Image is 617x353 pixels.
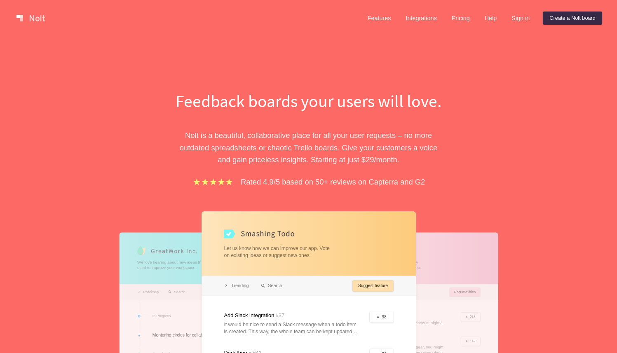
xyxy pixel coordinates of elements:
a: Help [478,12,504,25]
p: Rated 4.9/5 based on 50+ reviews on Capterra and G2 [241,176,425,188]
a: Integrations [399,12,443,25]
a: Pricing [445,12,476,25]
a: Sign in [505,12,536,25]
p: Nolt is a beautiful, collaborative place for all your user requests – no more outdated spreadshee... [167,129,451,166]
h1: Feedback boards your users will love. [167,89,451,113]
img: stars.b067e34983.png [192,177,234,187]
a: Features [361,12,398,25]
a: Create a Nolt board [543,12,602,25]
